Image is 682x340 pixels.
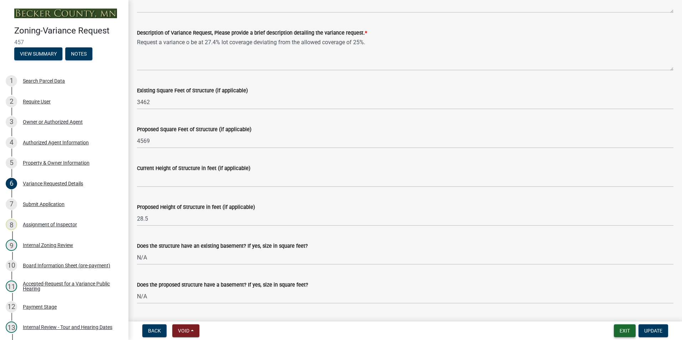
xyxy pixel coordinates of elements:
div: Assignment of Inspector [23,222,77,227]
button: Back [142,324,167,337]
div: Submit Application [23,202,65,207]
div: Require User [23,99,51,104]
div: 8 [6,219,17,230]
button: Exit [614,324,636,337]
label: Current Height of Structure in feet (if applicable) [137,166,250,171]
div: 2 [6,96,17,107]
span: Update [644,328,662,334]
div: 13 [6,321,17,333]
h4: Zoning-Variance Request [14,26,123,36]
div: 10 [6,260,17,271]
label: Existing Square Feet of Structure (if applicable) [137,88,248,93]
span: Void [178,328,189,334]
div: Accepted-Request for a Variance Public Hearing [23,281,117,291]
div: 4 [6,137,17,148]
label: Does the proposed structure have a basement? If yes, size in square feet? [137,283,308,288]
div: 9 [6,239,17,251]
div: 5 [6,157,17,169]
div: Property & Owner Information [23,160,90,165]
div: Payment Stage [23,304,57,309]
div: 3 [6,116,17,128]
div: Authorized Agent Information [23,140,89,145]
label: Does the structure have an existing basement? If yes, size in square feet? [137,244,308,249]
button: Notes [65,47,92,60]
div: Owner or Authorized Agent [23,119,83,124]
div: 6 [6,178,17,189]
label: Proposed Height of Structure in feet (if applicable) [137,205,255,210]
div: 7 [6,199,17,210]
label: Description of Variance Request, Please provide a brief description detailing the variance request. [137,31,367,36]
div: Variance Requested Details [23,181,83,186]
div: 11 [6,280,17,292]
wm-modal-confirm: Summary [14,51,62,57]
div: Internal Review - Tour and Hearing Dates [23,325,112,330]
wm-modal-confirm: Notes [65,51,92,57]
button: Update [638,324,668,337]
img: Becker County, Minnesota [14,9,117,18]
button: Void [172,324,199,337]
div: 1 [6,75,17,87]
span: 457 [14,39,114,46]
span: Back [148,328,161,334]
div: Search Parcel Data [23,78,65,83]
div: Internal Zoning Review [23,243,73,248]
div: 12 [6,301,17,313]
label: Proposed Square Feet of Structure (if applicable) [137,127,251,132]
button: View Summary [14,47,62,60]
div: Board Information Sheet (pre-payment) [23,263,110,268]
